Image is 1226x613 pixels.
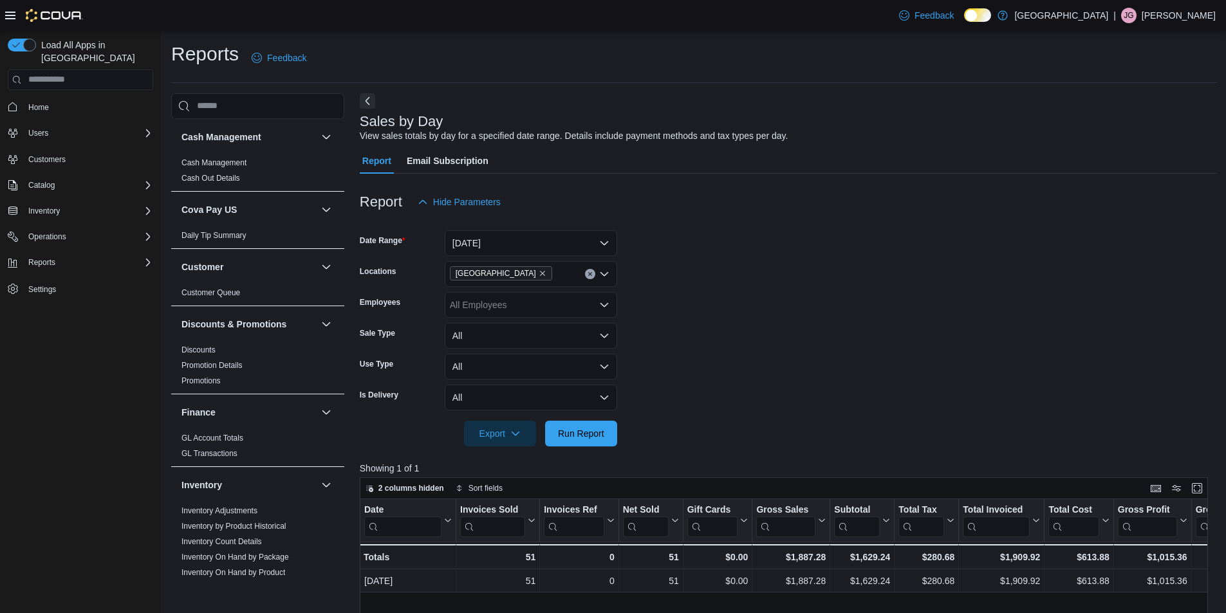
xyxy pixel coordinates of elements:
[1124,8,1133,23] span: JG
[464,421,536,446] button: Export
[433,196,501,208] span: Hide Parameters
[963,549,1040,565] div: $1,909.92
[687,504,748,536] button: Gift Cards
[28,102,49,113] span: Home
[1118,504,1177,536] div: Gross Profit
[181,345,216,355] span: Discounts
[3,253,158,271] button: Reports
[687,573,748,589] div: $0.00
[599,300,609,310] button: Open list of options
[360,194,402,210] h3: Report
[544,504,614,536] button: Invoices Ref
[445,354,617,380] button: All
[319,405,334,420] button: Finance
[1148,480,1164,496] button: Keyboard shortcuts
[23,203,153,219] span: Inventory
[599,269,609,279] button: Open list of options
[1048,549,1109,565] div: $613.88
[23,99,153,115] span: Home
[171,228,344,248] div: Cova Pay US
[36,39,153,64] span: Load All Apps in [GEOGRAPHIC_DATA]
[181,448,237,459] span: GL Transactions
[3,202,158,220] button: Inventory
[181,552,289,562] span: Inventory On Hand by Package
[378,483,444,493] span: 2 columns hidden
[181,131,316,143] button: Cash Management
[181,288,240,297] a: Customer Queue
[963,504,1030,516] div: Total Invoiced
[964,8,991,22] input: Dark Mode
[3,150,158,169] button: Customers
[460,504,525,516] div: Invoices Sold
[360,297,400,307] label: Employees
[23,178,60,193] button: Catalog
[267,51,306,64] span: Feedback
[450,480,508,496] button: Sort fields
[181,345,216,354] a: Discounts
[1048,504,1099,536] div: Total Cost
[181,360,243,371] span: Promotion Details
[28,284,56,295] span: Settings
[3,98,158,116] button: Home
[3,124,158,142] button: Users
[28,232,66,242] span: Operations
[360,328,395,338] label: Sale Type
[181,318,316,331] button: Discounts & Promotions
[898,504,944,516] div: Total Tax
[1048,504,1099,516] div: Total Cost
[23,125,153,141] span: Users
[23,100,54,115] a: Home
[360,266,396,277] label: Locations
[181,479,316,491] button: Inventory
[23,152,71,167] a: Customers
[23,178,153,193] span: Catalog
[181,506,257,516] span: Inventory Adjustments
[622,504,668,516] div: Net Sold
[181,434,243,443] a: GL Account Totals
[181,567,285,578] span: Inventory On Hand by Product
[23,125,53,141] button: Users
[413,189,506,215] button: Hide Parameters
[622,549,678,565] div: 51
[450,266,552,280] span: Round House Reserve
[545,421,617,446] button: Run Report
[319,316,334,332] button: Discounts & Promotions
[898,504,954,536] button: Total Tax
[834,504,880,536] div: Subtotal
[460,504,535,536] button: Invoices Sold
[319,202,334,217] button: Cova Pay US
[319,477,334,493] button: Inventory
[456,267,536,280] span: [GEOGRAPHIC_DATA]
[1118,504,1177,516] div: Gross Profit
[834,573,890,589] div: $1,629.24
[1048,573,1109,589] div: $613.88
[23,280,153,297] span: Settings
[23,229,153,244] span: Operations
[23,282,61,297] a: Settings
[26,9,83,22] img: Cova
[360,114,443,129] h3: Sales by Day
[898,549,954,565] div: $280.68
[364,504,452,536] button: Date
[23,151,153,167] span: Customers
[181,174,240,183] a: Cash Out Details
[445,385,617,410] button: All
[364,504,441,536] div: Date
[8,93,153,332] nav: Complex example
[171,342,344,394] div: Discounts & Promotions
[834,549,890,565] div: $1,629.24
[181,433,243,443] span: GL Account Totals
[544,504,604,536] div: Invoices Ref
[181,449,237,458] a: GL Transactions
[246,45,311,71] a: Feedback
[585,269,595,279] button: Clear input
[319,259,334,275] button: Customer
[360,359,393,369] label: Use Type
[622,504,678,536] button: Net Sold
[28,154,66,165] span: Customers
[181,536,262,547] span: Inventory Count Details
[181,203,316,216] button: Cova Pay US
[28,128,48,138] span: Users
[181,376,221,385] a: Promotions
